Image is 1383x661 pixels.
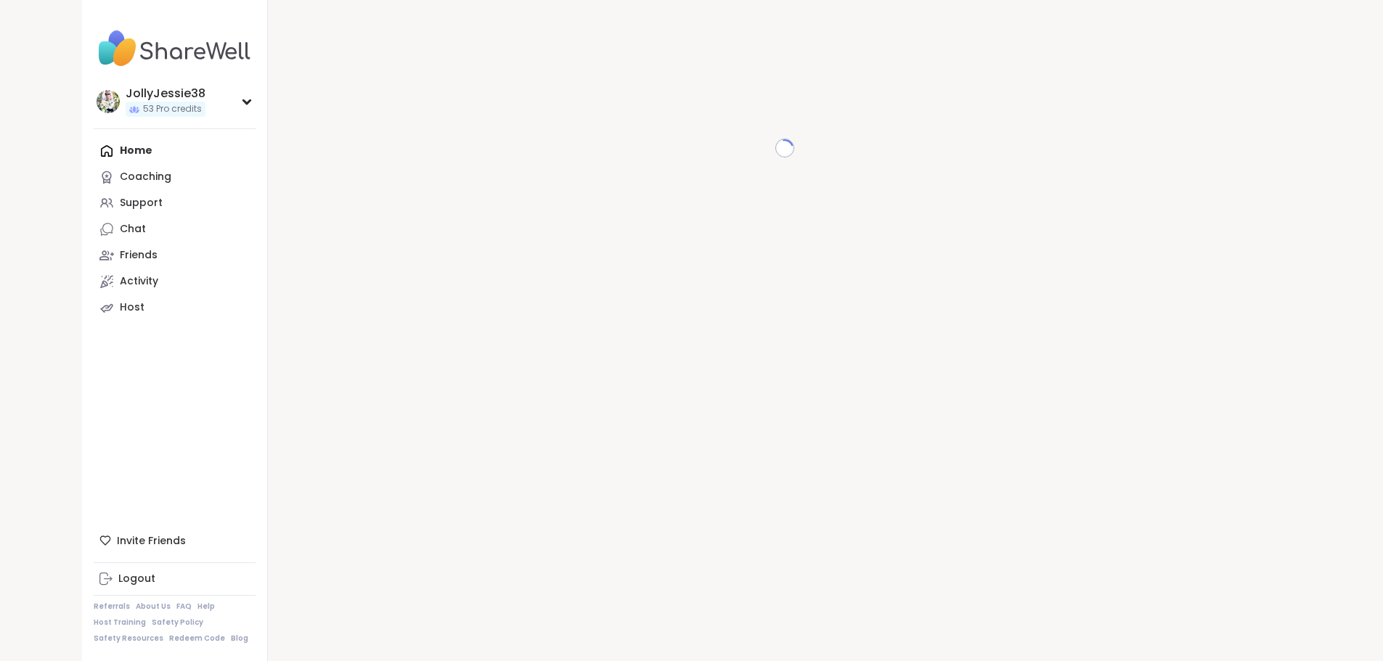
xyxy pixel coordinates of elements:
[94,164,256,190] a: Coaching
[120,274,158,289] div: Activity
[176,602,192,612] a: FAQ
[94,242,256,268] a: Friends
[152,617,203,628] a: Safety Policy
[120,248,158,263] div: Friends
[120,196,163,210] div: Support
[97,90,120,113] img: JollyJessie38
[136,602,171,612] a: About Us
[231,633,248,644] a: Blog
[94,617,146,628] a: Host Training
[94,602,130,612] a: Referrals
[94,23,256,74] img: ShareWell Nav Logo
[94,566,256,592] a: Logout
[94,527,256,554] div: Invite Friends
[120,300,144,315] div: Host
[126,86,205,102] div: JollyJessie38
[94,268,256,295] a: Activity
[118,572,155,586] div: Logout
[94,190,256,216] a: Support
[169,633,225,644] a: Redeem Code
[120,170,171,184] div: Coaching
[94,216,256,242] a: Chat
[197,602,215,612] a: Help
[120,222,146,237] div: Chat
[94,633,163,644] a: Safety Resources
[94,295,256,321] a: Host
[143,103,202,115] span: 53 Pro credits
